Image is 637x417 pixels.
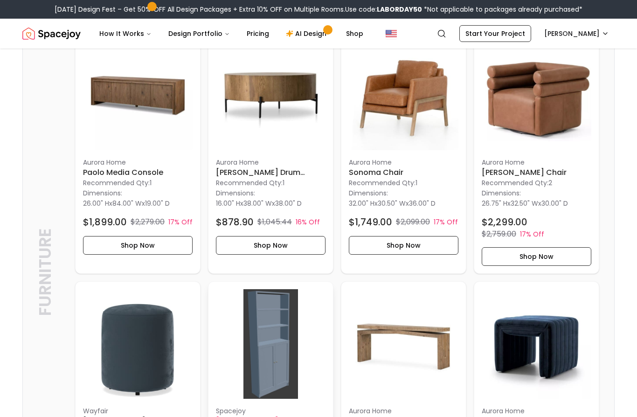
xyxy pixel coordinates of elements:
div: Eaton Drum Coffee Table [208,33,333,274]
button: How It Works [92,24,159,43]
span: 26.00" H [83,199,109,208]
span: 32.50" W [511,199,538,208]
button: Shop Now [216,236,325,255]
a: Pricing [239,24,277,43]
h6: [PERSON_NAME] Drum Coffee Table [216,167,325,178]
p: $2,279.00 [131,216,165,228]
span: 32.00" H [349,199,374,208]
a: Paolo Media Console imageAurora HomePaolo Media ConsoleRecommended Qty:1Dimensions:26.00" Hx84.00... [75,33,201,274]
img: Chandler Pouf image [83,289,193,399]
p: Aurora Home [349,158,458,167]
h6: Sonoma Chair [349,167,458,178]
h4: $878.90 [216,215,254,229]
a: AI Design [278,24,337,43]
button: Shop Now [349,236,458,255]
p: x x [349,199,436,208]
a: Eaton Drum Coffee Table imageAurora Home[PERSON_NAME] Drum Coffee TableRecommended Qty:1Dimension... [208,33,333,274]
div: Sonoma Chair [341,33,466,274]
p: Furniture [36,160,55,384]
p: Recommended Qty: 1 [349,178,458,188]
p: x x [216,199,302,208]
nav: Global [22,19,615,49]
a: Shop [339,24,371,43]
p: Dimensions: [216,188,255,199]
span: 30.00" D [541,199,568,208]
p: x x [482,199,568,208]
p: x x [83,199,170,208]
p: Aurora Home [349,406,458,416]
span: Use code: [345,5,422,14]
span: 84.00" W [112,199,142,208]
h4: $1,749.00 [349,215,392,229]
a: Start Your Project [459,25,531,42]
p: Dimensions: [349,188,388,199]
img: Eaton Drum Coffee Table image [216,41,325,150]
b: LABORDAY50 [377,5,422,14]
p: Aurora Home [216,158,325,167]
img: Sonoma Chair image [349,41,458,150]
img: Evelin Swivel Chair image [482,41,591,150]
img: Billy Oxberg Bookcase with Doors image [216,289,325,399]
p: Wayfair [83,406,193,416]
div: Evelin Swivel Chair [474,33,599,274]
span: 16.00" H [216,199,240,208]
span: 36.00" D [409,199,436,208]
p: Recommended Qty: 1 [83,178,193,188]
button: Design Portfolio [161,24,237,43]
a: Evelin Swivel Chair imageAurora Home[PERSON_NAME] ChairRecommended Qty:2Dimensions:26.75" Hx32.50... [474,33,599,274]
p: 17% Off [434,217,458,227]
p: $2,759.00 [482,229,516,240]
span: *Not applicable to packages already purchased* [422,5,582,14]
h4: $1,899.00 [83,215,127,229]
p: Aurora Home [482,158,591,167]
img: Spacejoy Logo [22,24,81,43]
p: Spacejoy [216,406,325,416]
p: Dimensions: [83,188,122,199]
p: 17% Off [168,217,193,227]
a: Sonoma Chair imageAurora HomeSonoma ChairRecommended Qty:1Dimensions:32.00" Hx30.50" Wx36.00" D$1... [341,33,466,274]
span: 26.75" H [482,199,507,208]
img: Matis Rustic Console Table image [349,289,458,399]
span: 19.00" D [145,199,170,208]
p: Recommended Qty: 1 [216,178,325,188]
img: Paolo Media Console image [83,41,193,150]
p: $1,045.44 [257,216,292,228]
p: $2,099.00 [396,216,430,228]
h6: Paolo Media Console [83,167,193,178]
span: 38.00" D [275,199,302,208]
button: [PERSON_NAME] [539,25,615,42]
a: Spacejoy [22,24,81,43]
p: Recommended Qty: 2 [482,178,591,188]
p: Aurora Home [482,406,591,416]
p: Dimensions: [482,188,521,199]
p: 17% Off [520,229,544,239]
div: [DATE] Design Fest – Get 50% OFF All Design Packages + Extra 10% OFF on Multiple Rooms. [55,5,582,14]
p: 16% Off [296,217,320,227]
h4: $2,299.00 [482,215,527,229]
button: Shop Now [482,247,591,266]
img: United States [386,28,397,39]
button: Shop Now [83,236,193,255]
p: Aurora Home [83,158,193,167]
nav: Main [92,24,371,43]
span: 38.00" W [243,199,272,208]
div: Paolo Media Console [75,33,201,274]
h6: [PERSON_NAME] Chair [482,167,591,178]
img: August Ottoman in Navy image [482,289,591,399]
span: 30.50" W [378,199,406,208]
